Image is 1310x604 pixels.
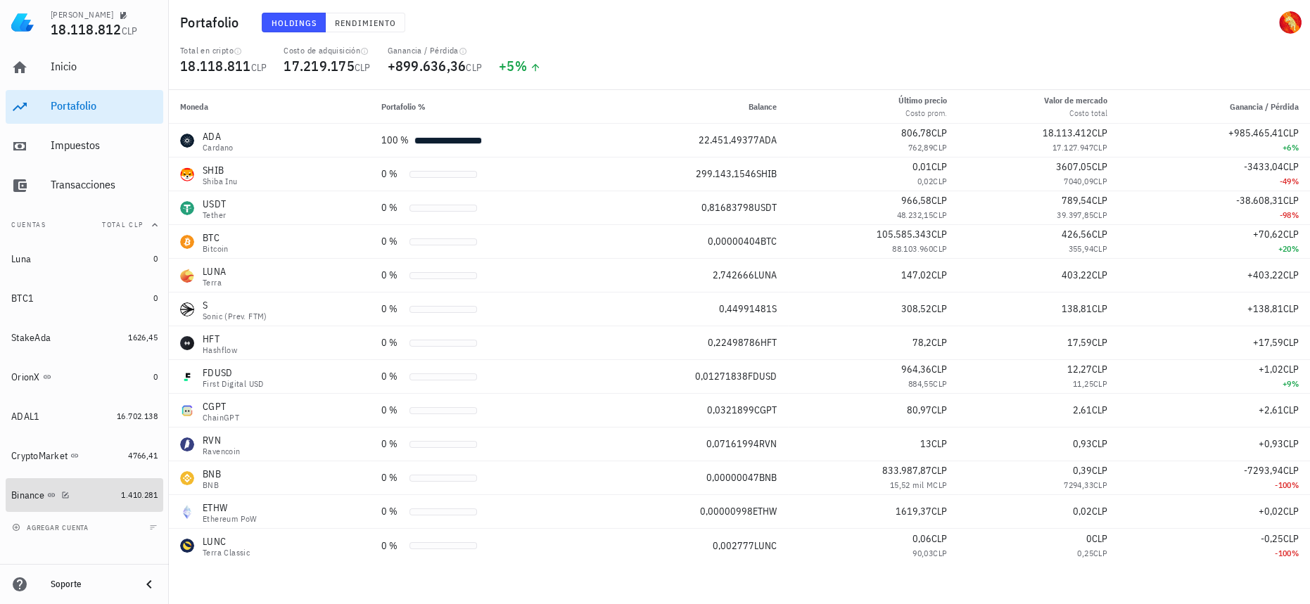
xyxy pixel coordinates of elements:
[1056,160,1092,173] span: 3607,05
[1086,532,1092,545] span: 0
[708,336,761,349] span: 0,22498786
[203,433,241,447] div: RVN
[748,370,777,383] span: FDUSD
[759,437,777,450] span: RVN
[203,515,257,523] div: Ethereum PoW
[1283,269,1299,281] span: CLP
[917,176,933,186] span: 0,02
[203,399,239,413] div: CGPT
[180,56,251,75] span: 18.118.811
[180,539,194,553] div: LUNC-icon
[1092,363,1107,375] span: CLP
[1283,532,1299,545] span: CLP
[6,281,163,315] a: BTC1 0
[1043,127,1092,139] span: 18.113.412
[1283,228,1299,240] span: CLP
[1062,302,1092,315] span: 138,81
[1228,127,1283,139] span: +985.465,41
[1253,336,1283,349] span: +17,59
[284,45,370,56] div: Costo de adquisición
[203,380,264,388] div: First Digital USD
[933,378,947,389] span: CLP
[203,231,229,245] div: BTC
[933,210,947,220] span: CLP
[1259,404,1283,416] span: +2,61
[51,579,129,590] div: Soporte
[1259,505,1283,518] span: +0,02
[1092,302,1107,315] span: CLP
[203,346,237,354] div: Hashflow
[1130,174,1299,188] div: -49
[326,13,405,32] button: Rendimiento
[51,60,158,73] div: Inicio
[1247,269,1283,281] span: +403,22
[180,302,194,316] div: S-icon
[355,61,371,74] span: CLP
[1077,548,1093,558] span: 0,25
[11,450,68,462] div: CryptoMarket
[51,20,122,39] span: 18.118.812
[1093,548,1107,558] span: CLP
[180,11,245,34] h1: Portafolio
[262,13,326,32] button: Holdings
[706,471,759,484] span: 0,00000047
[180,167,194,181] div: SHIB-icon
[1073,404,1092,416] span: 2,61
[1130,242,1299,256] div: +20
[1283,464,1299,477] span: CLP
[180,471,194,485] div: BNB-icon
[933,176,947,186] span: CLP
[180,101,208,112] span: Moneda
[102,220,144,229] span: Total CLP
[1261,532,1283,545] span: -0,25
[1292,548,1299,558] span: %
[1283,437,1299,450] span: CLP
[180,134,194,148] div: ADA-icon
[11,371,40,383] div: OrionX
[381,133,409,148] div: 100 %
[759,134,777,146] span: ADA
[203,467,221,481] div: BNB
[761,235,777,248] span: BTC
[695,370,748,383] span: 0,01271838
[1292,176,1299,186] span: %
[931,269,947,281] span: CLP
[128,450,158,461] span: 4766,41
[901,194,931,207] span: 966,58
[931,437,947,450] span: CLP
[1283,363,1299,375] span: CLP
[6,360,163,394] a: OrionX 0
[11,253,31,265] div: Luna
[1283,194,1299,207] span: CLP
[933,142,947,153] span: CLP
[180,404,194,418] div: CGPT-icon
[8,520,95,534] button: agregar cuenta
[370,90,597,124] th: Portafolio %: Sin ordenar. Pulse para ordenar de forma ascendente.
[11,11,34,34] img: LedgiFi
[1073,437,1092,450] span: 0,93
[753,505,777,518] span: ETHW
[153,293,158,303] span: 0
[11,332,51,344] div: StakeAda
[153,371,158,382] span: 0
[1064,480,1093,490] span: 7294,33
[180,505,194,519] div: ETHW-icon
[892,243,933,254] span: 88.103.960
[11,411,39,423] div: ADAL1
[203,447,241,456] div: Ravencoin
[1093,210,1107,220] span: CLP
[153,253,158,264] span: 0
[912,532,931,545] span: 0,06
[6,321,163,354] a: StakeAda 1626,45
[901,363,931,375] span: 964,36
[203,197,226,211] div: USDT
[381,369,404,384] div: 0 %
[901,269,931,281] span: 147,02
[1067,336,1092,349] span: 17,59
[931,302,947,315] span: CLP
[6,399,163,433] a: ADAL1 16.702.138
[754,539,777,552] span: LUNC
[1283,336,1299,349] span: CLP
[1092,269,1107,281] span: CLP
[1064,176,1093,186] span: 7040,09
